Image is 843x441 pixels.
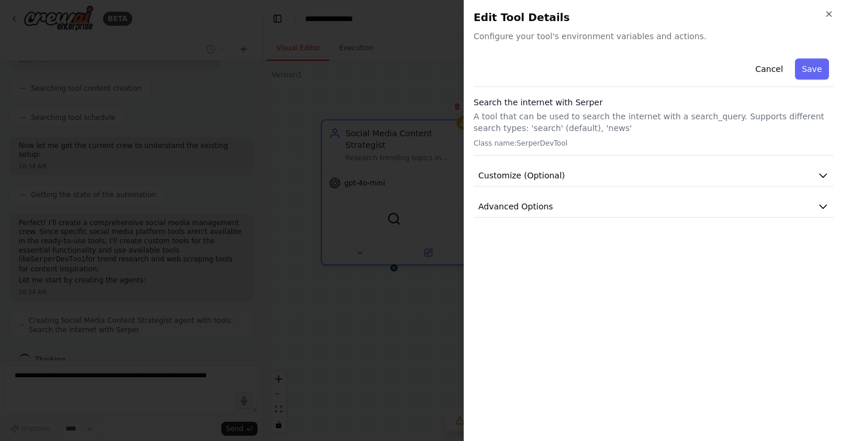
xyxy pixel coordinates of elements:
p: Class name: SerperDevTool [474,139,834,148]
button: Cancel [748,58,790,80]
p: A tool that can be used to search the internet with a search_query. Supports different search typ... [474,111,834,134]
button: Customize (Optional) [474,165,834,187]
h3: Search the internet with Serper [474,97,834,108]
button: Save [795,58,829,80]
button: Advanced Options [474,196,834,218]
span: Customize (Optional) [478,170,565,181]
h2: Edit Tool Details [474,9,834,26]
span: Advanced Options [478,201,553,212]
span: Configure your tool's environment variables and actions. [474,30,834,42]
